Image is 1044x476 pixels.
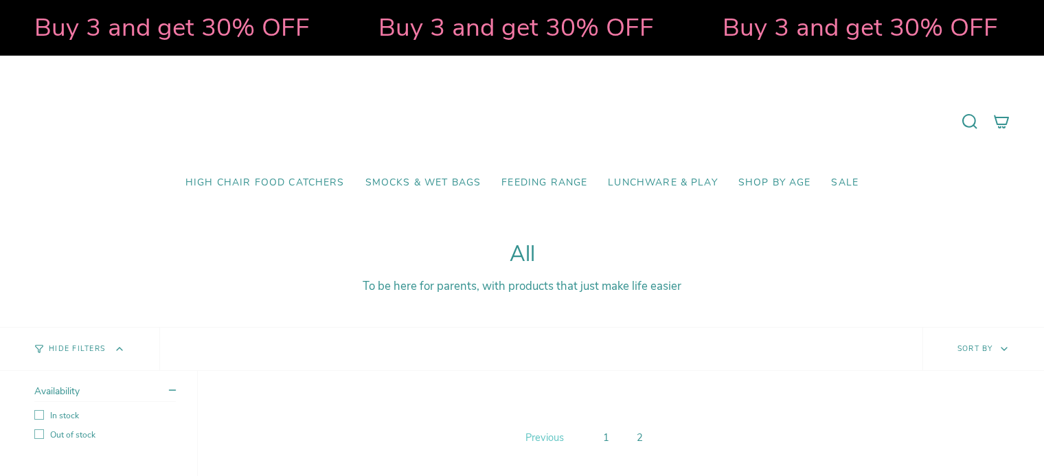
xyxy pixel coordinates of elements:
[185,177,345,189] span: High Chair Food Catchers
[501,177,587,189] span: Feeding Range
[34,385,176,402] summary: Availability
[525,431,564,444] span: Previous
[712,10,987,45] strong: Buy 3 and get 30% OFF
[34,385,80,398] span: Availability
[367,10,643,45] strong: Buy 3 and get 30% OFF
[34,429,176,440] label: Out of stock
[23,10,299,45] strong: Buy 3 and get 30% OFF
[491,167,598,199] a: Feeding Range
[922,328,1044,370] button: Sort by
[365,177,481,189] span: Smocks & Wet Bags
[522,427,567,448] a: Previous
[598,428,615,447] a: 1
[831,177,859,189] span: SALE
[363,278,681,294] span: To be here for parents, with products that just make life easier
[598,167,727,199] a: Lunchware & Play
[728,167,821,199] a: Shop by Age
[738,177,811,189] span: Shop by Age
[821,167,869,199] a: SALE
[404,76,641,167] a: Mumma’s Little Helpers
[34,410,176,421] label: In stock
[49,345,105,353] span: Hide Filters
[34,242,1010,267] h1: All
[631,428,648,447] a: 2
[355,167,492,199] a: Smocks & Wet Bags
[608,177,717,189] span: Lunchware & Play
[175,167,355,199] a: High Chair Food Catchers
[957,343,993,354] span: Sort by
